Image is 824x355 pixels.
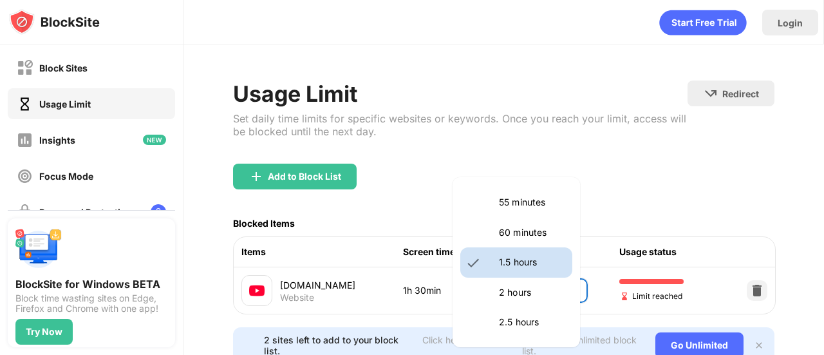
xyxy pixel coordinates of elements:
p: 60 minutes [499,225,565,240]
p: 2 hours [499,285,565,300]
p: 55 minutes [499,195,565,209]
p: 1.5 hours [499,255,565,269]
p: 2.5 hours [499,315,565,329]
